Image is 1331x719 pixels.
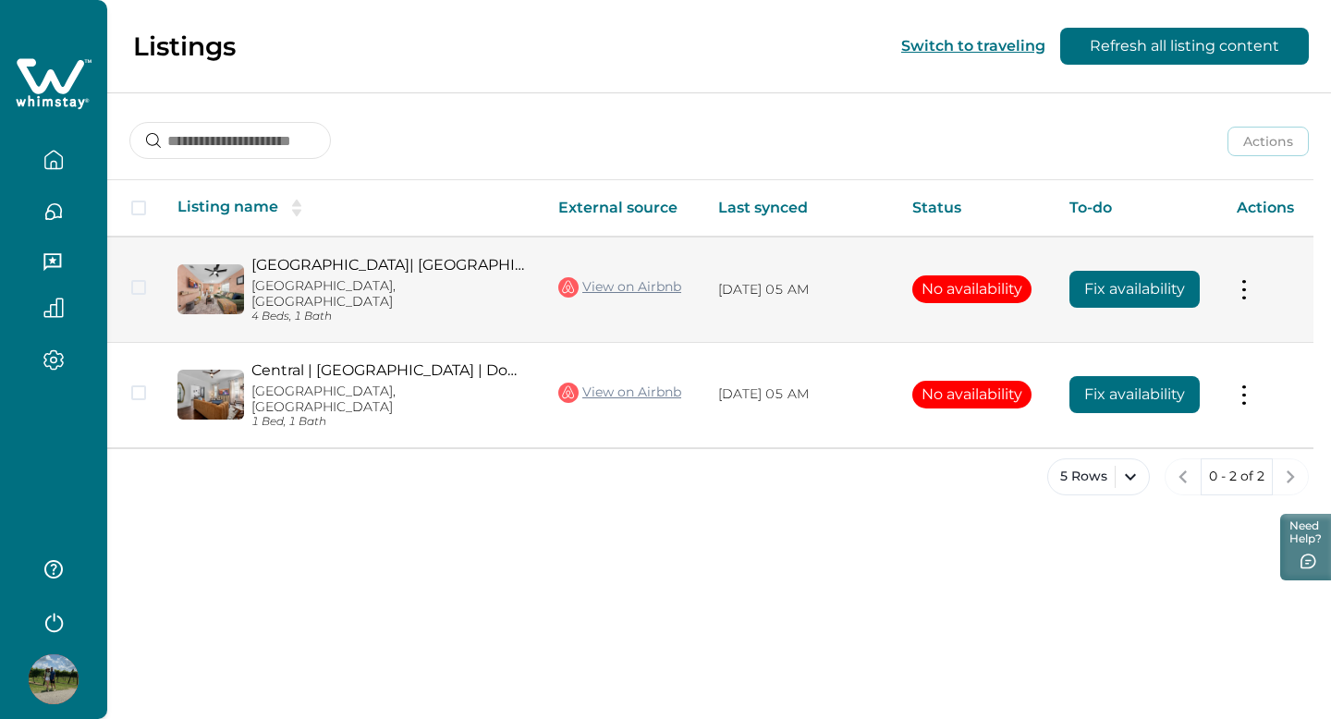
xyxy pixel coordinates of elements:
p: 4 Beds, 1 Bath [251,310,529,323]
img: Whimstay Host [29,654,79,704]
img: propertyImage_Frost Center| Riverwalk |Ft. Sam | Alamodome [177,264,244,314]
p: [DATE] 05 AM [718,385,883,404]
p: [GEOGRAPHIC_DATA], [GEOGRAPHIC_DATA] [251,278,529,310]
a: [GEOGRAPHIC_DATA]| [GEOGRAPHIC_DATA] |Ft. [PERSON_NAME] | Alamodome [251,256,529,274]
th: Last synced [703,180,898,237]
button: next page [1272,458,1309,495]
button: No availability [912,381,1032,408]
th: To-do [1055,180,1223,237]
a: View on Airbnb [558,275,681,299]
a: View on Airbnb [558,381,681,405]
th: External source [543,180,703,237]
button: sorting [278,199,315,217]
button: Actions [1227,127,1309,156]
button: previous page [1165,458,1202,495]
button: Refresh all listing content [1060,28,1309,65]
p: [GEOGRAPHIC_DATA], [GEOGRAPHIC_DATA] [251,384,529,415]
th: Listing name [163,180,543,237]
p: Listings [133,30,236,62]
a: Central | [GEOGRAPHIC_DATA] | Downtown | [GEOGRAPHIC_DATA] [251,361,529,379]
img: propertyImage_Central | Pearl Brewery | Downtown | Riverwalk [177,370,244,420]
button: 0 - 2 of 2 [1201,458,1273,495]
p: 0 - 2 of 2 [1209,468,1264,486]
th: Status [898,180,1054,237]
th: Actions [1222,180,1313,237]
button: Fix availability [1069,376,1200,413]
p: [DATE] 05 AM [718,281,883,299]
p: 1 Bed, 1 Bath [251,415,529,429]
button: Fix availability [1069,271,1200,308]
button: 5 Rows [1047,458,1150,495]
button: No availability [912,275,1032,303]
button: Switch to traveling [901,37,1045,55]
